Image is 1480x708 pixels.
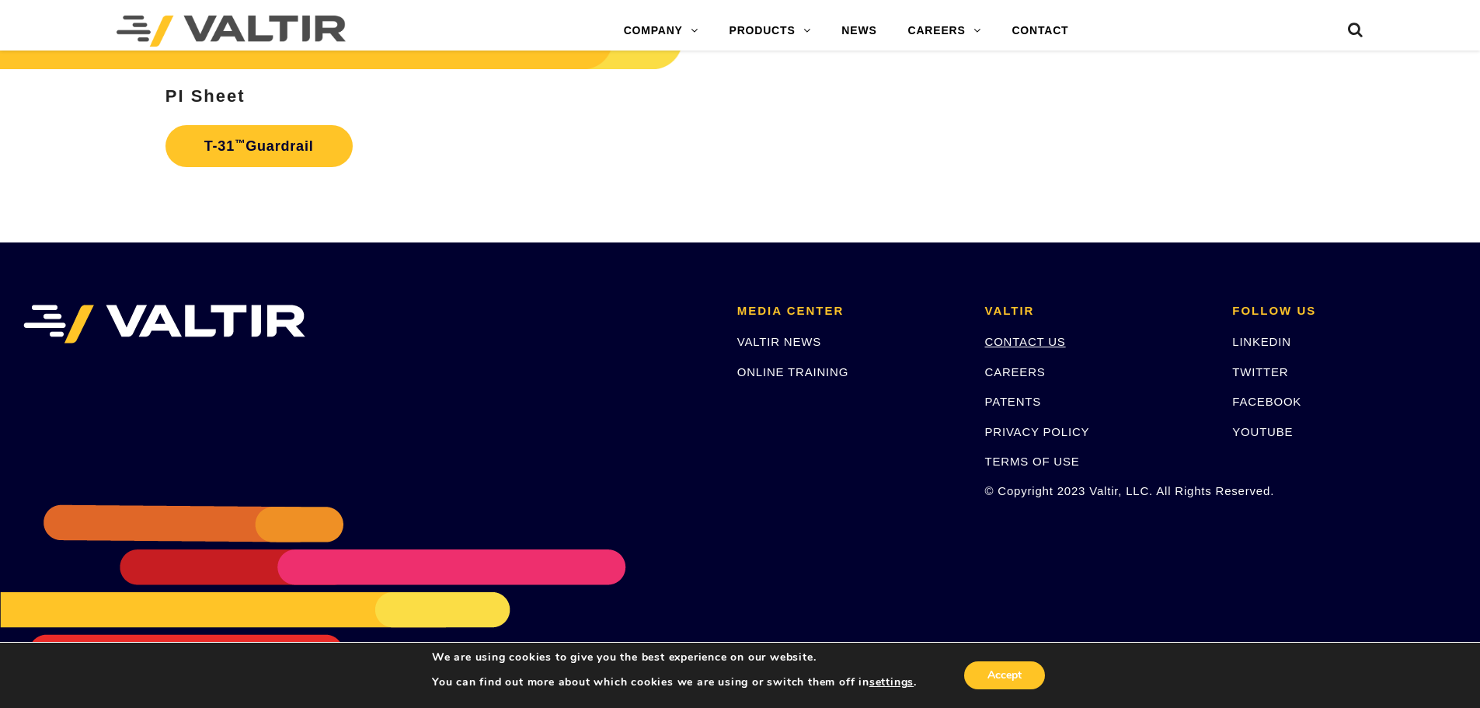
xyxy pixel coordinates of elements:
[985,305,1210,318] h2: VALTIR
[869,675,914,689] button: settings
[235,138,246,149] sup: ™
[985,335,1066,348] a: CONTACT US
[714,16,827,47] a: PRODUCTS
[996,16,1084,47] a: CONTACT
[432,675,917,689] p: You can find out more about which cookies we are using or switch them off in .
[1232,365,1288,378] a: TWITTER
[1232,425,1293,438] a: YOUTUBE
[1232,335,1291,348] a: LINKEDIN
[893,16,997,47] a: CAREERS
[737,365,848,378] a: ONLINE TRAINING
[737,305,962,318] h2: MEDIA CENTER
[1232,305,1457,318] h2: FOLLOW US
[737,335,821,348] a: VALTIR NEWS
[964,661,1045,689] button: Accept
[985,395,1042,408] a: PATENTS
[985,425,1090,438] a: PRIVACY POLICY
[826,16,892,47] a: NEWS
[985,455,1080,468] a: TERMS OF USE
[1232,395,1301,408] a: FACEBOOK
[165,125,353,167] a: T-31™Guardrail
[23,305,305,344] img: VALTIR
[117,16,346,47] img: Valtir
[608,16,714,47] a: COMPANY
[985,365,1046,378] a: CAREERS
[165,86,246,106] strong: PI Sheet
[432,650,917,664] p: We are using cookies to give you the best experience on our website.
[985,482,1210,500] p: © Copyright 2023 Valtir, LLC. All Rights Reserved.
